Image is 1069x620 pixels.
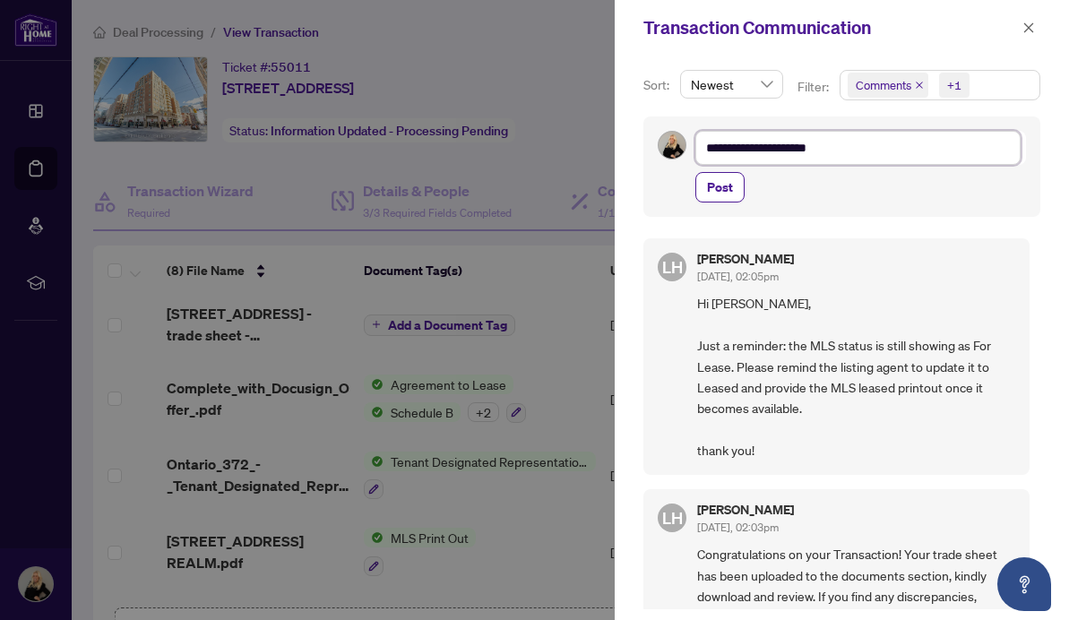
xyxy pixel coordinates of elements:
p: Filter: [797,77,832,97]
span: close [915,81,924,90]
img: Profile Icon [659,132,685,159]
span: Comments [856,76,911,94]
div: Transaction Communication [643,14,1017,41]
h5: [PERSON_NAME] [697,504,794,516]
span: LH [662,254,683,280]
span: close [1022,22,1035,34]
span: [DATE], 02:05pm [697,270,779,283]
span: LH [662,505,683,530]
h5: [PERSON_NAME] [697,253,794,265]
button: Open asap [997,557,1051,611]
p: Sort: [643,75,673,95]
div: +1 [947,76,961,94]
span: [DATE], 02:03pm [697,521,779,534]
button: Post [695,172,745,202]
span: Hi [PERSON_NAME], Just a reminder: the MLS status is still showing as For Lease. Please remind th... [697,293,1015,461]
span: Post [707,173,733,202]
span: Comments [848,73,928,98]
span: Newest [691,71,772,98]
